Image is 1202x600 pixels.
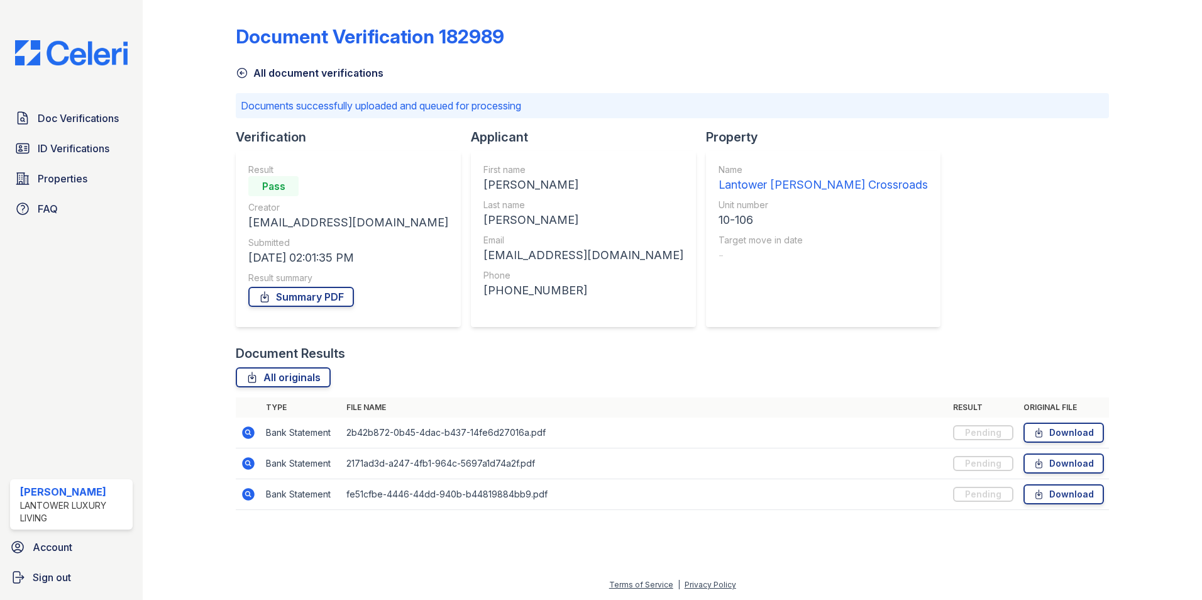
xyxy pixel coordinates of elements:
a: FAQ [10,196,133,221]
a: Summary PDF [248,287,354,307]
a: Download [1023,453,1104,474]
a: Doc Verifications [10,106,133,131]
span: Sign out [33,570,71,585]
th: Original file [1018,397,1109,418]
a: All originals [236,367,331,387]
div: Unit number [719,199,928,211]
div: [EMAIL_ADDRESS][DOMAIN_NAME] [248,214,448,231]
a: Account [5,535,138,560]
div: Property [706,128,951,146]
th: File name [341,397,948,418]
div: 10-106 [719,211,928,229]
a: Download [1023,423,1104,443]
div: Pending [953,456,1013,471]
div: [PERSON_NAME] [483,176,683,194]
div: Result [248,164,448,176]
td: 2b42b872-0b45-4dac-b437-14fe6d27016a.pdf [341,418,948,448]
div: First name [483,164,683,176]
div: Last name [483,199,683,211]
div: Submitted [248,236,448,249]
div: | [678,580,680,589]
td: fe51cfbe-4446-44dd-940b-b44819884bb9.pdf [341,479,948,510]
div: Creator [248,201,448,214]
a: Name Lantower [PERSON_NAME] Crossroads [719,164,928,194]
div: Lantower [PERSON_NAME] Crossroads [719,176,928,194]
div: Name [719,164,928,176]
td: Bank Statement [261,479,341,510]
th: Type [261,397,341,418]
div: Email [483,234,683,247]
span: FAQ [38,201,58,216]
a: Privacy Policy [685,580,736,589]
a: All document verifications [236,65,383,81]
td: Bank Statement [261,418,341,448]
div: Document Verification 182989 [236,25,504,48]
td: Bank Statement [261,448,341,479]
div: Document Results [236,345,345,362]
div: - [719,247,928,264]
div: [EMAIL_ADDRESS][DOMAIN_NAME] [483,247,683,264]
span: Account [33,540,72,555]
span: ID Verifications [38,141,109,156]
div: Result summary [248,272,448,284]
div: Phone [483,269,683,282]
th: Result [948,397,1018,418]
a: Terms of Service [609,580,673,589]
span: Doc Verifications [38,111,119,126]
p: Documents successfully uploaded and queued for processing [241,98,1104,113]
a: Download [1023,484,1104,504]
div: [PHONE_NUMBER] [483,282,683,299]
div: Target move in date [719,234,928,247]
a: Sign out [5,565,138,590]
div: Verification [236,128,471,146]
div: Pending [953,487,1013,502]
div: Applicant [471,128,706,146]
span: Properties [38,171,87,186]
div: Pending [953,425,1013,440]
div: Pass [248,176,299,196]
td: 2171ad3d-a247-4fb1-964c-5697a1d74a2f.pdf [341,448,948,479]
div: [DATE] 02:01:35 PM [248,249,448,267]
div: [PERSON_NAME] [20,484,128,499]
a: Properties [10,166,133,191]
div: [PERSON_NAME] [483,211,683,229]
a: ID Verifications [10,136,133,161]
div: Lantower Luxury Living [20,499,128,525]
img: CE_Logo_Blue-a8612792a0a2168367f1c8372b55b34899dd931a85d93a1a3d3e32e68fde9ad4.png [5,40,138,65]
